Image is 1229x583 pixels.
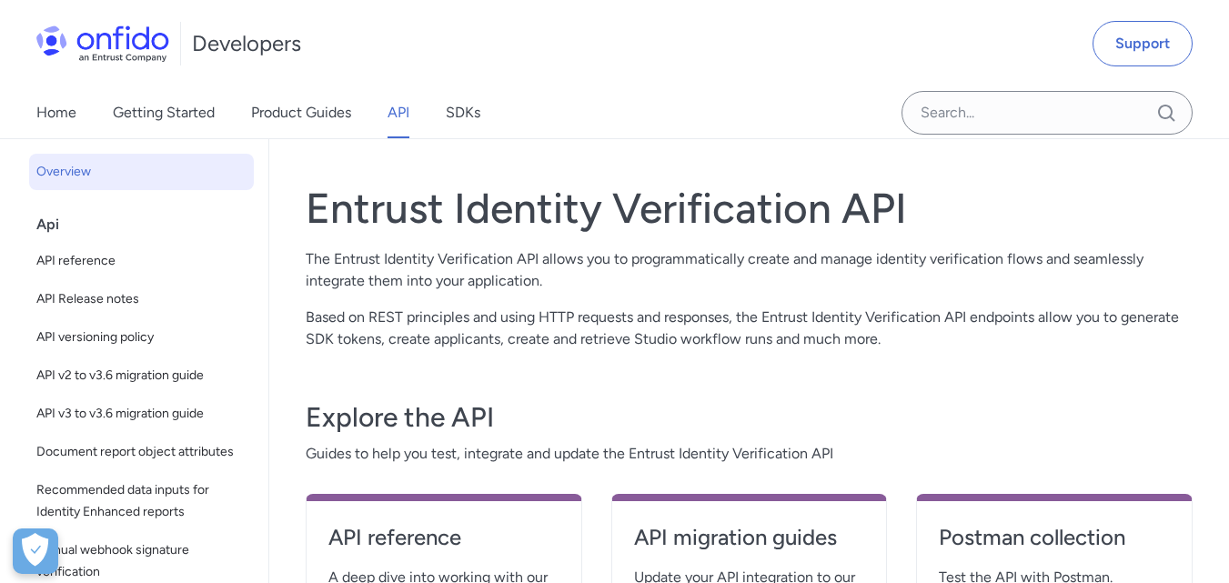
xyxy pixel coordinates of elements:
a: Getting Started [113,87,215,138]
span: Recommended data inputs for Identity Enhanced reports [36,479,247,523]
span: Document report object attributes [36,441,247,463]
h4: API migration guides [634,523,865,552]
span: API v2 to v3.6 migration guide [36,365,247,387]
span: API reference [36,250,247,272]
a: API versioning policy [29,319,254,356]
a: Home [36,87,76,138]
a: API [388,87,409,138]
a: Product Guides [251,87,351,138]
button: Open Preferences [13,528,58,574]
a: API reference [29,243,254,279]
a: SDKs [446,87,480,138]
span: Manual webhook signature verification [36,539,247,583]
h4: API reference [328,523,559,552]
input: Onfido search input field [902,91,1193,135]
span: Guides to help you test, integrate and update the Entrust Identity Verification API [306,443,1193,465]
a: Support [1093,21,1193,66]
div: Api [36,206,261,243]
a: API reference [328,523,559,567]
span: API Release notes [36,288,247,310]
h3: Explore the API [306,399,1193,436]
span: Overview [36,161,247,183]
a: Overview [29,154,254,190]
img: Onfido Logo [36,25,169,62]
div: Cookie Preferences [13,528,58,574]
a: Postman collection [939,523,1170,567]
p: The Entrust Identity Verification API allows you to programmatically create and manage identity v... [306,248,1193,292]
h1: Developers [192,29,301,58]
h1: Entrust Identity Verification API [306,183,1193,234]
a: API v2 to v3.6 migration guide [29,357,254,394]
span: API v3 to v3.6 migration guide [36,403,247,425]
a: API v3 to v3.6 migration guide [29,396,254,432]
h4: Postman collection [939,523,1170,552]
a: Document report object attributes [29,434,254,470]
a: API migration guides [634,523,865,567]
a: API Release notes [29,281,254,317]
p: Based on REST principles and using HTTP requests and responses, the Entrust Identity Verification... [306,307,1193,350]
span: API versioning policy [36,327,247,348]
a: Recommended data inputs for Identity Enhanced reports [29,472,254,530]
